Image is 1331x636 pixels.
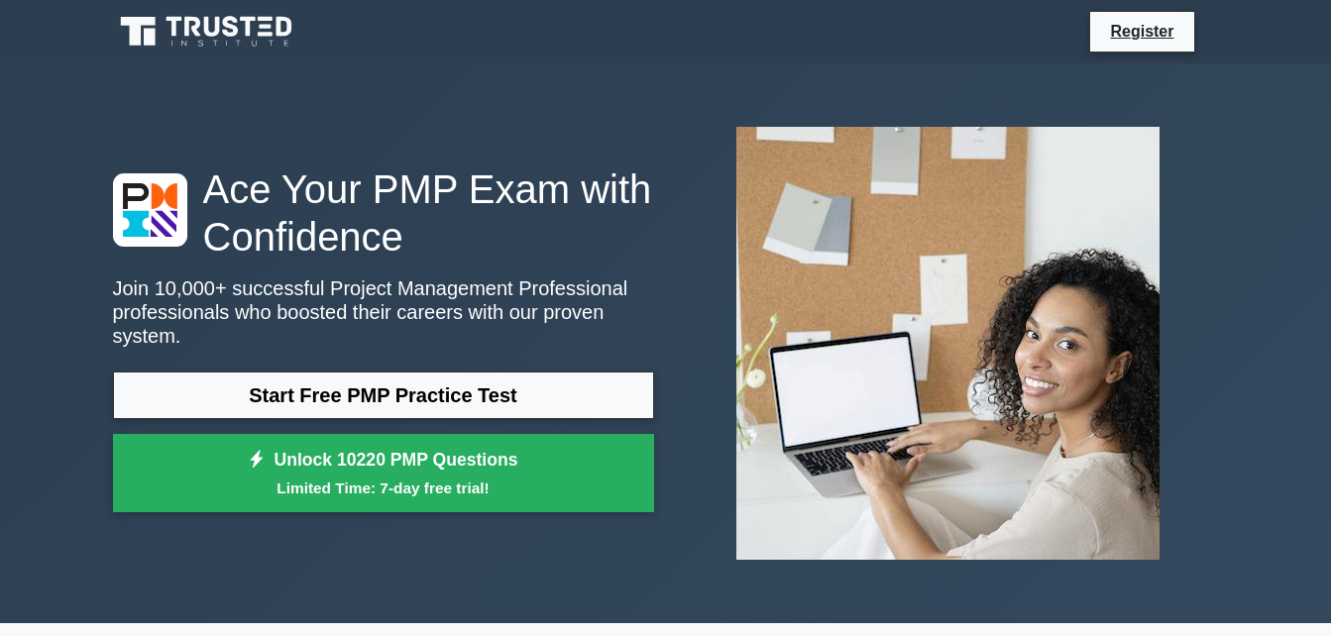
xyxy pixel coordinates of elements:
[113,434,654,513] a: Unlock 10220 PMP QuestionsLimited Time: 7-day free trial!
[138,477,629,499] small: Limited Time: 7-day free trial!
[113,371,654,419] a: Start Free PMP Practice Test
[113,165,654,261] h1: Ace Your PMP Exam with Confidence
[1098,19,1185,44] a: Register
[113,276,654,348] p: Join 10,000+ successful Project Management Professional professionals who boosted their careers w...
